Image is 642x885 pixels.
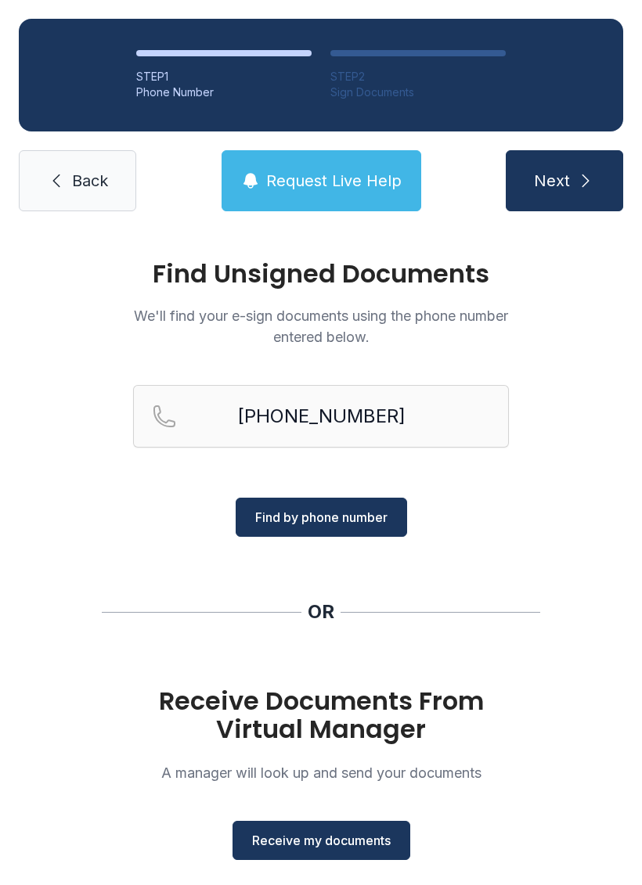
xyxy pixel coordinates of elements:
[330,85,506,100] div: Sign Documents
[133,385,509,448] input: Reservation phone number
[133,687,509,743] h1: Receive Documents From Virtual Manager
[133,305,509,347] p: We'll find your e-sign documents using the phone number entered below.
[133,762,509,783] p: A manager will look up and send your documents
[136,69,312,85] div: STEP 1
[266,170,402,192] span: Request Live Help
[252,831,391,850] span: Receive my documents
[308,599,334,624] div: OR
[133,261,509,286] h1: Find Unsigned Documents
[534,170,570,192] span: Next
[72,170,108,192] span: Back
[136,85,312,100] div: Phone Number
[330,69,506,85] div: STEP 2
[255,508,388,527] span: Find by phone number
